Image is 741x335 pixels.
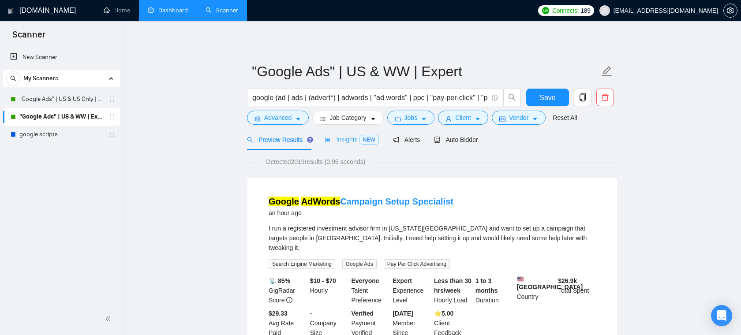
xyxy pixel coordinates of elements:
[6,71,20,86] button: search
[384,259,450,269] span: Pay Per Click Advertising
[350,276,391,305] div: Talent Preference
[552,6,579,15] span: Connects:
[325,136,331,142] span: area-chart
[269,277,290,284] b: 📡 85%
[252,60,599,82] input: Scanner name...
[109,113,116,120] span: holder
[109,131,116,138] span: holder
[526,89,569,106] button: Save
[723,7,737,14] a: setting
[295,115,301,122] span: caret-down
[3,48,120,66] li: New Scanner
[269,259,335,269] span: Search Engine Marketing
[310,277,336,284] b: $10 - $70
[5,28,52,47] span: Scanner
[517,276,524,282] img: 🇺🇸
[342,259,377,269] span: Google Ads
[252,92,488,103] input: Search Freelance Jobs...
[574,89,591,106] button: copy
[104,7,130,14] a: homeHome
[23,70,58,87] span: My Scanners
[320,115,326,122] span: bars
[148,7,188,14] a: dashboardDashboard
[329,113,366,123] span: Job Category
[601,66,613,77] span: edit
[723,4,737,18] button: setting
[352,277,379,284] b: Everyone
[206,7,238,14] a: searchScanner
[499,115,505,122] span: idcard
[269,310,288,317] b: $29.33
[254,115,261,122] span: setting
[574,93,591,101] span: copy
[7,75,20,82] span: search
[247,137,253,143] span: search
[455,113,471,123] span: Client
[542,7,549,14] img: upwork-logo.png
[724,7,737,14] span: setting
[19,90,103,108] a: "Google Ads" | US & US Only | Expert
[597,93,614,101] span: delete
[503,89,521,106] button: search
[308,276,350,305] div: Hourly
[393,136,420,143] span: Alerts
[359,135,379,145] span: NEW
[306,136,314,144] div: Tooltip anchor
[558,277,577,284] b: $ 26.9k
[475,115,481,122] span: caret-down
[395,115,401,122] span: folder
[269,208,453,218] div: an hour ago
[264,113,292,123] span: Advanced
[105,314,114,323] span: double-left
[301,197,341,206] mark: AdWords
[312,111,383,125] button: barsJob Categorycaret-down
[393,277,412,284] b: Expert
[310,310,312,317] b: -
[432,276,474,305] div: Hourly Load
[602,7,608,14] span: user
[404,113,418,123] span: Jobs
[391,276,432,305] div: Experience Level
[286,297,292,303] span: info-circle
[260,157,371,167] span: Detected 2019 results (0.95 seconds)
[387,111,435,125] button: folderJobscaret-down
[515,276,557,305] div: Country
[19,126,103,143] a: google scripts
[19,108,103,126] a: "Google Ads" | US & WW | Expert
[7,4,14,18] img: logo
[517,276,583,290] b: [GEOGRAPHIC_DATA]
[393,137,399,143] span: notification
[3,70,120,143] li: My Scanners
[421,115,427,122] span: caret-down
[445,115,452,122] span: user
[539,92,555,103] span: Save
[269,197,299,206] mark: Google
[325,136,378,143] span: Insights
[492,111,546,125] button: idcardVendorcaret-down
[393,310,413,317] b: [DATE]
[434,136,478,143] span: Auto Bidder
[109,96,116,103] span: holder
[438,111,488,125] button: userClientcaret-down
[580,6,590,15] span: 189
[492,95,498,100] span: info-circle
[434,277,472,294] b: Less than 30 hrs/week
[370,115,376,122] span: caret-down
[556,276,598,305] div: Total Spent
[247,136,311,143] span: Preview Results
[504,93,520,101] span: search
[352,310,374,317] b: Verified
[434,137,440,143] span: robot
[532,115,538,122] span: caret-down
[711,305,732,326] div: Open Intercom Messenger
[596,89,614,106] button: delete
[247,111,309,125] button: settingAdvancedcaret-down
[269,223,596,253] div: I run a registered investment advisor firm in New York City and want to set up a campaign that ta...
[267,276,308,305] div: GigRadar Score
[474,276,515,305] div: Duration
[475,277,498,294] b: 1 to 3 months
[553,113,577,123] a: Reset All
[10,48,113,66] a: New Scanner
[509,113,528,123] span: Vendor
[434,310,453,317] b: ⭐️ 5.00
